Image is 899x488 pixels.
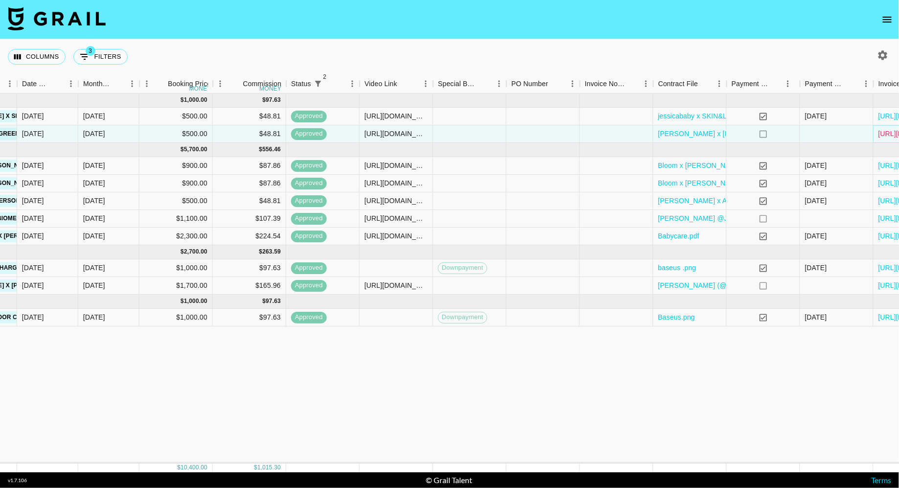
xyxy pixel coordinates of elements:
[22,280,44,290] div: 10/07/2025
[213,76,228,91] button: Menu
[83,280,105,290] div: Aug '25
[438,74,478,93] div: Special Booking Type
[83,231,105,241] div: Sep '25
[658,196,763,206] a: [PERSON_NAME] x AirBrush.png
[266,297,281,305] div: 97.63
[548,77,562,91] button: Sort
[658,74,698,93] div: Contract File
[365,129,428,139] div: https://www.instagram.com/reel/DPmw_FtkVvW/?igsh=MTg1eWxjeWZ4MDlmMw%3D%3D
[17,74,78,93] div: Date Created
[360,74,433,93] div: Video Link
[426,475,472,485] div: © Grail Talent
[8,7,106,30] img: Grail Talent
[712,76,727,91] button: Menu
[213,228,286,245] div: $224.54
[365,111,428,121] div: https://www.tiktok.com/@jessicababy/video/7556456461254003998
[254,464,257,472] div: $
[259,86,281,92] div: money
[507,74,580,93] div: PO Number
[397,77,411,91] button: Sort
[139,277,213,295] div: $1,700.00
[83,129,105,139] div: Oct '25
[22,213,44,223] div: 15/09/2025
[213,259,286,277] div: $97.63
[580,74,653,93] div: Invoice Notes
[50,77,64,91] button: Sort
[658,161,755,170] a: Bloom x [PERSON_NAME].pdf
[291,263,327,273] span: approved
[213,192,286,210] div: $48.81
[320,72,330,82] span: 2
[139,175,213,192] div: $900.00
[311,77,325,91] div: 2 active filters
[770,77,784,91] button: Sort
[139,76,154,91] button: Menu
[365,213,428,223] div: https://www.tiktok.com/@jessicababy/video/7550389971748752670?is_from_webapp=1&sender_device=pc&w...
[438,313,487,322] span: Downpayment
[291,196,327,206] span: approved
[22,161,44,170] div: 18/08/2025
[291,179,327,188] span: approved
[139,228,213,245] div: $2,300.00
[139,157,213,175] div: $900.00
[805,111,827,121] div: 05/10/2025
[805,196,827,206] div: 16/09/2025
[213,175,286,192] div: $87.86
[658,263,696,273] a: baseus .png
[8,477,27,484] div: v 1.7.106
[257,464,281,472] div: 1,015.30
[22,129,44,139] div: 09/10/2025
[213,309,286,326] div: $97.63
[83,161,105,170] div: Sep '25
[22,111,44,121] div: 16/09/2025
[727,74,800,93] div: Payment Sent
[83,178,105,188] div: Sep '25
[22,74,50,93] div: Date Created
[805,263,827,273] div: 19/08/2025
[286,74,360,93] div: Status
[291,112,327,121] span: approved
[213,108,286,125] div: $48.81
[418,76,433,91] button: Menu
[64,76,78,91] button: Menu
[184,145,207,154] div: 5,700.00
[78,74,139,93] div: Month Due
[181,145,184,154] div: $
[22,196,44,206] div: 09/09/2025
[805,312,827,322] div: 06/08/2025
[658,312,695,322] a: Baseus.png
[22,178,44,188] div: 18/08/2025
[871,475,891,485] a: Terms
[213,210,286,228] div: $107.39
[139,192,213,210] div: $500.00
[365,74,397,93] div: Video Link
[311,77,325,91] button: Show filters
[805,178,827,188] div: 29/09/2025
[259,145,263,154] div: $
[365,280,428,290] div: https://www.tiktok.com/@jessicababy/video/7535859625703312671?_t=ZM-8ygZDJvjxll&_r=1
[213,157,286,175] div: $87.86
[139,125,213,143] div: $500.00
[262,297,266,305] div: $
[698,77,712,91] button: Sort
[291,214,327,223] span: approved
[492,76,507,91] button: Menu
[83,196,105,206] div: Sep '25
[859,76,874,91] button: Menu
[184,96,207,104] div: 1,000.00
[845,77,859,91] button: Sort
[189,86,211,92] div: money
[111,77,125,91] button: Sort
[139,108,213,125] div: $500.00
[83,263,105,273] div: Aug '25
[345,76,360,91] button: Menu
[262,248,281,256] div: 263.59
[83,74,111,93] div: Month Due
[565,76,580,91] button: Menu
[478,77,492,91] button: Sort
[291,161,327,170] span: approved
[800,74,874,93] div: Payment Sent Date
[585,74,625,93] div: Invoice Notes
[653,74,727,93] div: Contract File
[8,49,66,65] button: Select columns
